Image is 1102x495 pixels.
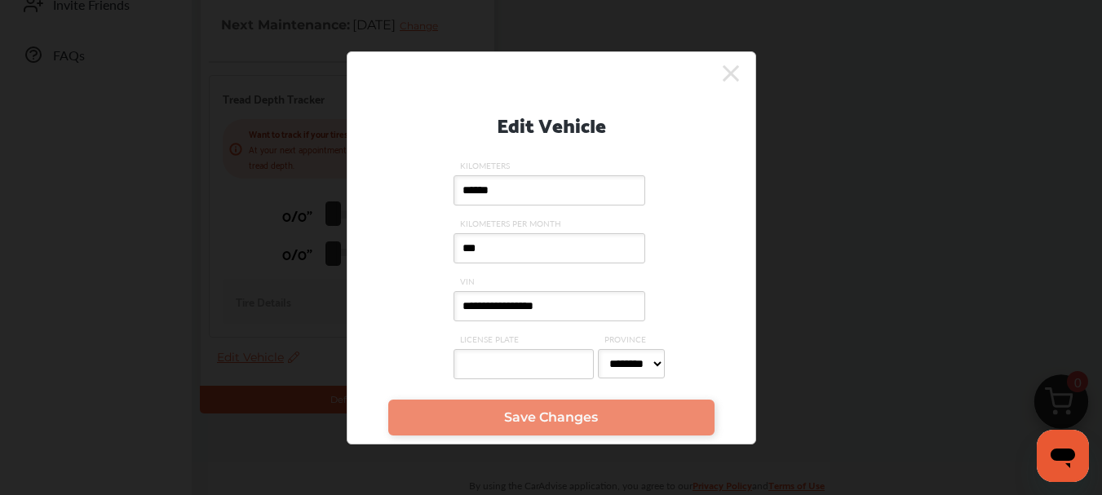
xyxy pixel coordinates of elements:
span: VIN [454,276,649,287]
span: PROVINCE [598,334,669,345]
span: KILOMETERS PER MONTH [454,218,649,229]
input: VIN [454,291,645,321]
input: LICENSE PLATE [454,349,594,379]
span: Save Changes [504,409,598,425]
input: KILOMETERS PER MONTH [454,233,645,263]
select: PROVINCE [598,349,665,378]
span: LICENSE PLATE [454,334,598,345]
input: KILOMETERS [454,175,645,206]
a: Save Changes [388,400,715,435]
p: Edit Vehicle [497,107,606,140]
iframe: Botón para iniciar la ventana de mensajería [1037,430,1089,482]
span: KILOMETERS [454,160,649,171]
